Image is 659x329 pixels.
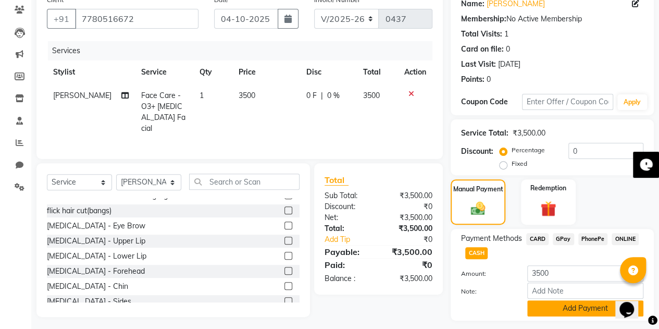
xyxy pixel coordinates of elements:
span: Total [325,175,349,186]
div: ₹3,500.00 [378,223,440,234]
input: Search or Scan [189,174,300,190]
div: Payable: [317,246,379,258]
div: flick hair cut(bangs) [47,205,111,216]
div: Membership: [461,14,506,25]
span: ONLINE [612,233,639,245]
label: Redemption [530,184,566,193]
button: Apply [617,94,647,110]
div: Balance : [317,273,379,284]
input: Add Note [527,283,643,299]
div: 0 [487,74,491,85]
div: [DATE] [498,59,520,70]
th: Stylist [47,60,135,84]
div: ₹0 [389,234,440,245]
label: Percentage [512,145,545,155]
span: [PERSON_NAME] [53,91,111,100]
label: Fixed [512,159,527,168]
label: Amount: [453,269,519,278]
img: _cash.svg [466,200,490,217]
div: Services [48,41,440,60]
div: Discount: [317,201,379,212]
span: PhonePe [578,233,608,245]
div: Total: [317,223,379,234]
span: 3500 [239,91,255,100]
div: No Active Membership [461,14,643,25]
label: Note: [453,287,519,296]
div: Card on file: [461,44,504,55]
div: [MEDICAL_DATA] - Lower Lip [47,251,146,262]
iframe: chat widget [615,287,649,319]
div: 0 [506,44,510,55]
div: [MEDICAL_DATA] - Forehead [47,266,145,277]
div: Service Total: [461,128,508,139]
div: ₹3,500.00 [378,212,440,223]
div: 1 [504,29,508,40]
div: Points: [461,74,484,85]
div: ₹0 [378,259,440,271]
div: Net: [317,212,379,223]
div: [MEDICAL_DATA] - Upper Lip [47,236,145,247]
input: Enter Offer / Coupon Code [522,94,613,110]
div: [MEDICAL_DATA] - Chin [47,281,128,292]
div: Sub Total: [317,190,379,201]
button: Add Payment [527,300,643,316]
div: ₹3,500.00 [378,273,440,284]
div: Discount: [461,146,493,157]
span: 3500 [363,91,379,100]
span: GPay [553,233,574,245]
img: _gift.svg [536,199,561,218]
div: ₹3,500.00 [378,190,440,201]
div: [MEDICAL_DATA] - Eye Brow [47,221,145,231]
span: 0 F [306,90,317,101]
div: ₹3,500.00 [513,128,545,139]
span: Face Care - O3+ [MEDICAL_DATA] Facial [141,91,185,133]
span: CARD [526,233,549,245]
span: Payment Methods [461,233,522,244]
div: Last Visit: [461,59,496,70]
input: Amount [527,265,643,282]
button: +91 [47,9,76,29]
div: Paid: [317,259,379,271]
div: ₹3,500.00 [378,246,440,258]
th: Price [232,60,300,84]
label: Manual Payment [453,185,503,194]
div: ₹0 [378,201,440,212]
th: Action [398,60,432,84]
th: Disc [300,60,356,84]
span: 1 [200,91,204,100]
input: Search by Name/Mobile/Email/Code [75,9,198,29]
span: | [321,90,323,101]
th: Total [356,60,398,84]
a: Add Tip [317,234,389,245]
span: 0 % [327,90,340,101]
div: Total Visits: [461,29,502,40]
div: [MEDICAL_DATA] - Sides [47,296,131,307]
span: CASH [465,247,488,259]
div: Coupon Code [461,96,522,107]
th: Qty [193,60,232,84]
th: Service [135,60,193,84]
